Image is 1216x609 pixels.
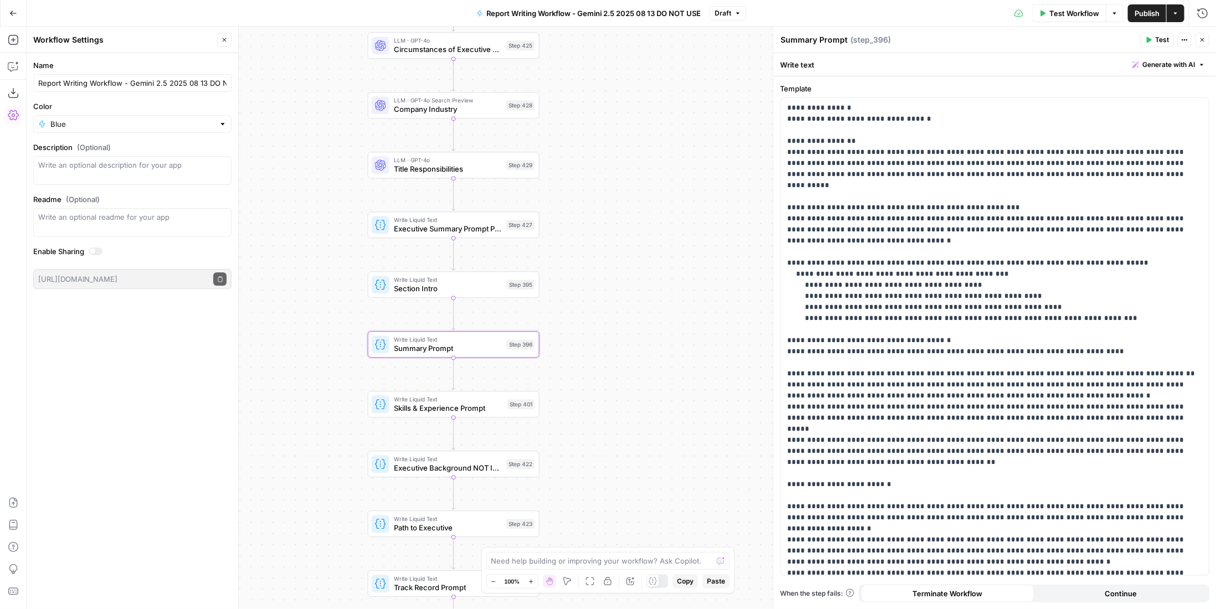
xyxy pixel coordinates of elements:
[368,510,540,537] div: Write Liquid TextPath to ExecutiveStep 423
[850,34,891,45] span: ( step_396 )
[452,477,455,509] g: Edge from step_422 to step_423
[506,100,535,110] div: Step 428
[368,391,540,417] div: Write Liquid TextSkills & Experience PromptStep 401
[452,178,455,210] g: Edge from step_429 to step_427
[368,271,540,298] div: Write Liquid TextSection IntroStep 395
[507,280,535,290] div: Step 395
[780,589,854,598] a: When the step fails:
[452,417,455,450] g: Edge from step_401 to step_422
[394,462,502,473] span: Executive Background NOT IN USE
[368,211,540,238] div: Write Liquid TextExecutive Summary Prompt PrimaryStep 427
[38,78,227,89] input: Untitled
[1140,33,1174,47] button: Test
[394,215,502,224] span: Write Liquid Text
[394,156,502,164] span: LLM · GPT-4o
[33,101,232,112] label: Color
[452,58,455,91] g: Edge from step_425 to step_428
[394,163,502,174] span: Title Responsibilities
[1105,588,1137,599] span: Continue
[452,238,455,270] g: Edge from step_427 to step_395
[677,576,694,586] span: Copy
[33,142,232,153] label: Description
[507,339,535,349] div: Step 396
[452,118,455,151] g: Edge from step_428 to step_429
[394,104,502,115] span: Company Industry
[452,357,455,390] g: Edge from step_396 to step_401
[50,118,214,130] input: Blue
[394,522,502,533] span: Path to Executive
[394,44,502,55] span: Circumstances of Executive CLEAN
[77,142,111,153] span: (Optional)
[452,297,455,330] g: Edge from step_395 to step_396
[394,455,502,463] span: Write Liquid Text
[368,331,540,358] div: Write Liquid TextSummary PromptStep 396
[780,83,1209,94] label: Template
[1032,4,1106,22] button: Test Workflow
[470,4,707,22] button: Report Writing Workflow - Gemini 2.5 2025 08 13 DO NOT USE
[673,574,698,589] button: Copy
[1128,4,1166,22] button: Publish
[394,574,502,583] span: Write Liquid Text
[1135,8,1159,19] span: Publish
[505,577,520,586] span: 100%
[33,246,232,257] label: Enable Sharing
[506,459,535,469] div: Step 422
[773,53,1216,76] div: Write text
[506,519,535,529] div: Step 423
[394,36,502,45] span: LLM · GPT-4o
[394,223,502,234] span: Executive Summary Prompt Primary
[368,92,540,118] div: LLM · GPT-4o Search PreviewCompany IndustryStep 428
[781,34,848,45] textarea: Summary Prompt
[506,40,535,50] div: Step 425
[368,570,540,597] div: Write Liquid TextTrack Record PromptStep 397
[506,220,535,230] div: Step 427
[506,160,535,170] div: Step 429
[710,6,746,20] button: Draft
[394,283,502,294] span: Section Intro
[33,60,232,71] label: Name
[452,536,455,569] g: Edge from step_423 to step_397
[394,402,503,414] span: Skills & Experience Prompt
[394,582,502,593] span: Track Record Prompt
[368,152,540,178] div: LLM · GPT-4oTitle ResponsibilitiesStep 429
[707,576,725,586] span: Paste
[368,451,540,477] div: Write Liquid TextExecutive Background NOT IN USEStep 422
[913,588,983,599] span: Terminate Workflow
[394,335,502,344] span: Write Liquid Text
[715,8,731,18] span: Draft
[394,514,502,523] span: Write Liquid Text
[1142,60,1195,70] span: Generate with AI
[394,395,503,404] span: Write Liquid Text
[394,343,502,354] span: Summary Prompt
[1034,585,1207,602] button: Continue
[394,275,502,284] span: Write Liquid Text
[66,194,100,205] span: (Optional)
[507,399,535,409] div: Step 401
[33,34,214,45] div: Workflow Settings
[33,194,232,205] label: Readme
[702,574,730,589] button: Paste
[394,96,502,105] span: LLM · GPT-4o Search Preview
[368,32,540,59] div: LLM · GPT-4oCircumstances of Executive CLEANStep 425
[1128,58,1209,72] button: Generate with AI
[1049,8,1099,19] span: Test Workflow
[486,8,701,19] span: Report Writing Workflow - Gemini 2.5 2025 08 13 DO NOT USE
